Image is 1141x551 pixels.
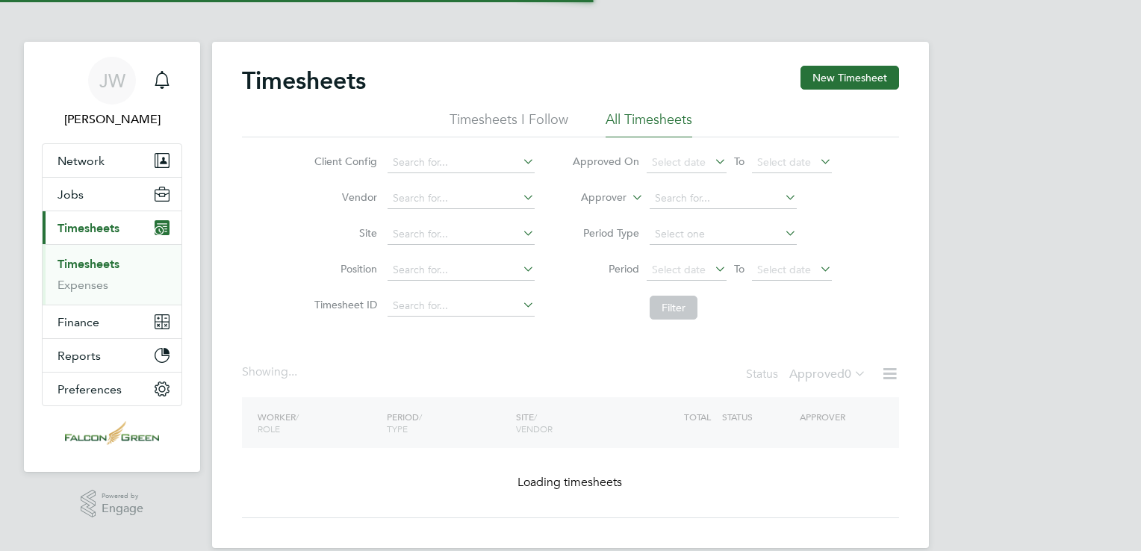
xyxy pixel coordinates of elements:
[388,188,535,209] input: Search for...
[42,110,182,128] span: John Whyte
[572,226,639,240] label: Period Type
[650,296,697,320] button: Filter
[242,364,300,380] div: Showing
[43,178,181,211] button: Jobs
[757,263,811,276] span: Select date
[310,262,377,275] label: Position
[730,259,749,278] span: To
[57,278,108,292] a: Expenses
[24,42,200,472] nav: Main navigation
[43,244,181,305] div: Timesheets
[65,421,159,445] img: falcongreen-logo-retina.png
[572,262,639,275] label: Period
[650,188,797,209] input: Search for...
[310,226,377,240] label: Site
[310,155,377,168] label: Client Config
[572,155,639,168] label: Approved On
[789,367,866,382] label: Approved
[102,490,143,502] span: Powered by
[288,364,297,379] span: ...
[388,152,535,173] input: Search for...
[42,421,182,445] a: Go to home page
[57,187,84,202] span: Jobs
[310,298,377,311] label: Timesheet ID
[450,110,568,137] li: Timesheets I Follow
[99,71,125,90] span: JW
[746,364,869,385] div: Status
[310,190,377,204] label: Vendor
[388,224,535,245] input: Search for...
[800,66,899,90] button: New Timesheet
[606,110,692,137] li: All Timesheets
[559,190,627,205] label: Approver
[43,305,181,338] button: Finance
[57,221,119,235] span: Timesheets
[388,260,535,281] input: Search for...
[43,373,181,405] button: Preferences
[652,155,706,169] span: Select date
[42,57,182,128] a: JW[PERSON_NAME]
[57,154,105,168] span: Network
[242,66,366,96] h2: Timesheets
[57,257,119,271] a: Timesheets
[102,502,143,515] span: Engage
[81,490,144,518] a: Powered byEngage
[43,339,181,372] button: Reports
[757,155,811,169] span: Select date
[730,152,749,171] span: To
[43,211,181,244] button: Timesheets
[57,315,99,329] span: Finance
[650,224,797,245] input: Select one
[388,296,535,317] input: Search for...
[43,144,181,177] button: Network
[57,382,122,396] span: Preferences
[845,367,851,382] span: 0
[57,349,101,363] span: Reports
[652,263,706,276] span: Select date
